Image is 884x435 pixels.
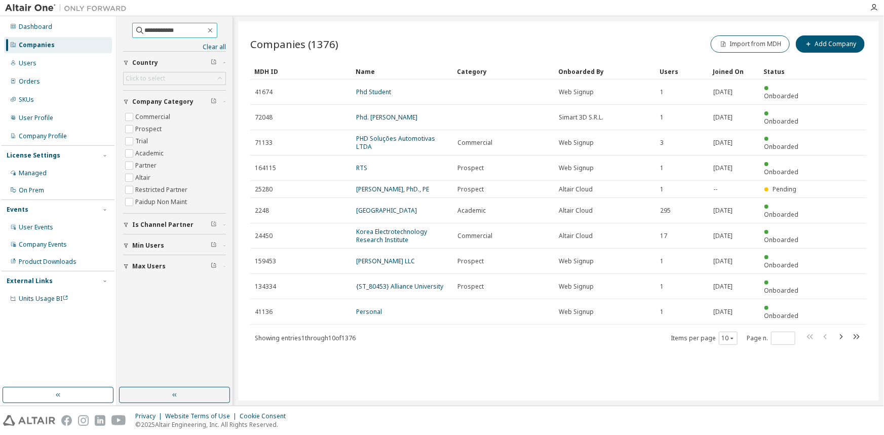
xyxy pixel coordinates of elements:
[123,234,226,257] button: Min Users
[559,164,594,172] span: Web Signup
[135,111,172,123] label: Commercial
[660,88,664,96] span: 1
[255,257,276,265] span: 159453
[19,169,47,177] div: Managed
[61,415,72,426] img: facebook.svg
[135,196,189,208] label: Paidup Non Maint
[123,52,226,74] button: Country
[457,232,492,240] span: Commercial
[19,77,40,86] div: Orders
[747,332,795,345] span: Page n.
[559,185,593,193] span: Altair Cloud
[19,23,52,31] div: Dashboard
[211,242,217,250] span: Clear filter
[19,258,76,266] div: Product Downloads
[132,59,158,67] span: Country
[660,164,664,172] span: 1
[660,63,705,80] div: Users
[135,135,150,147] label: Trial
[7,206,28,214] div: Events
[135,420,292,429] p: © 2025 Altair Engineering, Inc. All Rights Reserved.
[764,92,799,100] span: Onboarded
[714,308,733,316] span: [DATE]
[356,134,435,151] a: PHD Soluções Automotivas LTDA
[457,257,484,265] span: Prospect
[559,257,594,265] span: Web Signup
[457,185,484,193] span: Prospect
[255,232,273,240] span: 24450
[135,160,159,172] label: Partner
[111,415,126,426] img: youtube.svg
[660,139,664,147] span: 3
[3,415,55,426] img: altair_logo.svg
[126,74,165,83] div: Click to select
[123,214,226,236] button: Is Channel Partner
[764,63,806,80] div: Status
[714,232,733,240] span: [DATE]
[19,59,36,67] div: Users
[457,283,484,291] span: Prospect
[660,308,664,316] span: 1
[255,207,269,215] span: 2248
[356,113,417,122] a: Phd. [PERSON_NAME]
[211,262,217,270] span: Clear filter
[457,139,492,147] span: Commercial
[135,123,164,135] label: Prospect
[660,283,664,291] span: 1
[78,415,89,426] img: instagram.svg
[19,132,67,140] div: Company Profile
[559,139,594,147] span: Web Signup
[19,41,55,49] div: Companies
[7,151,60,160] div: License Settings
[95,415,105,426] img: linkedin.svg
[714,139,733,147] span: [DATE]
[764,235,799,244] span: Onboarded
[714,283,733,291] span: [DATE]
[19,96,34,104] div: SKUs
[764,261,799,269] span: Onboarded
[356,164,367,172] a: RTS
[764,286,799,295] span: Onboarded
[5,3,132,13] img: Altair One
[19,294,68,303] span: Units Usage BI
[559,308,594,316] span: Web Signup
[124,72,225,85] div: Click to select
[255,283,276,291] span: 134334
[132,262,166,270] span: Max Users
[135,147,166,160] label: Academic
[764,210,799,219] span: Onboarded
[764,311,799,320] span: Onboarded
[559,283,594,291] span: Web Signup
[356,257,415,265] a: [PERSON_NAME] LLC
[254,63,348,80] div: MDH ID
[356,227,427,244] a: Korea Electrotechnology Research Institute
[356,88,391,96] a: Phd Student
[250,37,338,51] span: Companies (1376)
[660,113,664,122] span: 1
[123,255,226,278] button: Max Users
[558,63,651,80] div: Onboarded By
[714,185,718,193] span: --
[713,63,756,80] div: Joined On
[255,88,273,96] span: 41674
[714,88,733,96] span: [DATE]
[132,98,194,106] span: Company Category
[123,91,226,113] button: Company Category
[711,35,790,53] button: Import from MDH
[660,257,664,265] span: 1
[764,117,799,126] span: Onboarded
[714,207,733,215] span: [DATE]
[356,307,382,316] a: Personal
[240,412,292,420] div: Cookie Consent
[19,114,53,122] div: User Profile
[457,164,484,172] span: Prospect
[660,232,667,240] span: 17
[559,88,594,96] span: Web Signup
[255,308,273,316] span: 41136
[559,113,603,122] span: Simart 3D S.R.L.
[356,63,449,80] div: Name
[671,332,738,345] span: Items per page
[165,412,240,420] div: Website Terms of Use
[19,223,53,231] div: User Events
[255,334,356,342] span: Showing entries 1 through 10 of 1376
